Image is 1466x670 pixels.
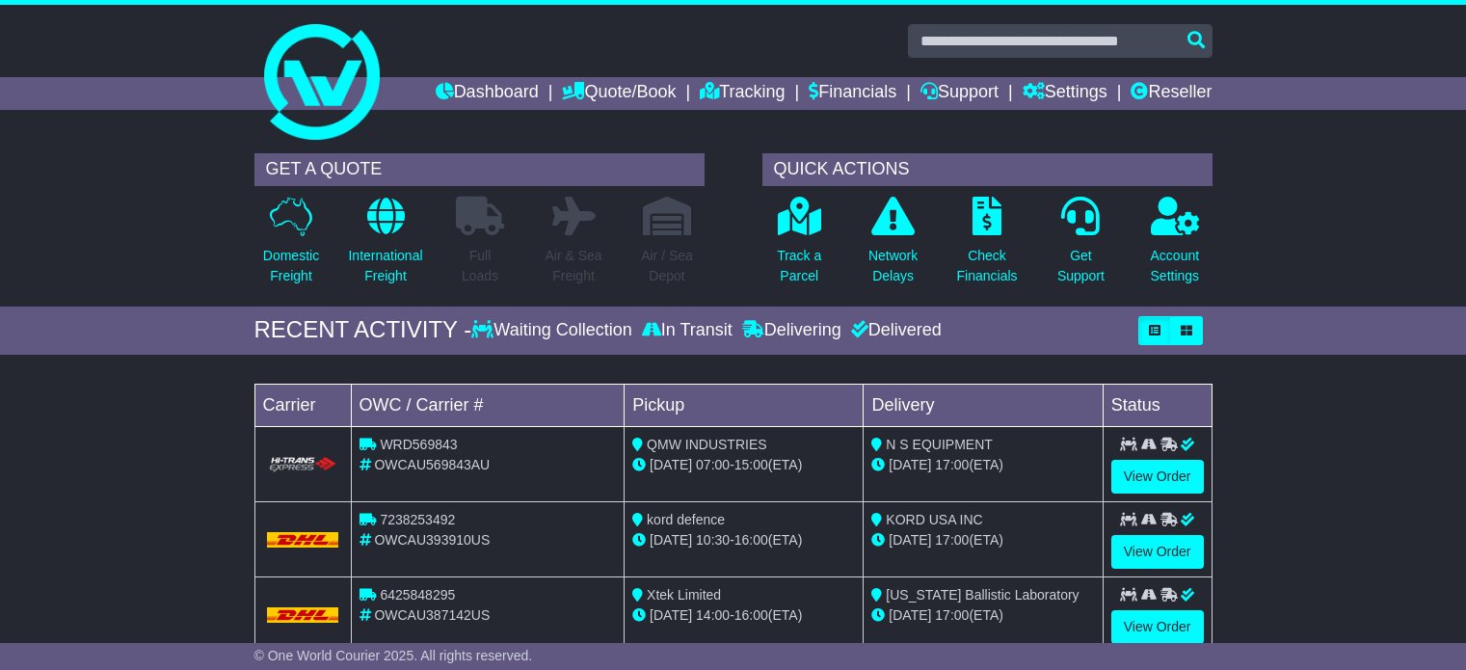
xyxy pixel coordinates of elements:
[647,587,721,603] span: Xtek Limited
[957,246,1018,286] p: Check Financials
[886,587,1079,603] span: [US_STATE] Ballistic Laboratory
[1056,196,1106,297] a: GetSupport
[1150,196,1201,297] a: AccountSettings
[650,457,692,472] span: [DATE]
[650,607,692,623] span: [DATE]
[935,532,969,548] span: 17:00
[647,437,766,452] span: QMW INDUSTRIES
[267,456,339,474] img: HiTrans.png
[696,532,730,548] span: 10:30
[562,77,676,110] a: Quote/Book
[935,457,969,472] span: 17:00
[762,153,1213,186] div: QUICK ACTIONS
[632,605,855,626] div: - (ETA)
[776,196,822,297] a: Track aParcel
[380,587,455,603] span: 6425848295
[347,196,423,297] a: InternationalFreight
[374,607,490,623] span: OWCAU387142US
[871,605,1094,626] div: (ETA)
[871,455,1094,475] div: (ETA)
[1131,77,1212,110] a: Reseller
[650,532,692,548] span: [DATE]
[625,384,864,426] td: Pickup
[889,607,931,623] span: [DATE]
[886,512,982,527] span: KORD USA INC
[700,77,785,110] a: Tracking
[696,457,730,472] span: 07:00
[632,455,855,475] div: - (ETA)
[889,457,931,472] span: [DATE]
[254,153,705,186] div: GET A QUOTE
[734,457,768,472] span: 15:00
[889,532,931,548] span: [DATE]
[734,532,768,548] span: 16:00
[1111,535,1204,569] a: View Order
[1111,610,1204,644] a: View Order
[456,246,504,286] p: Full Loads
[380,437,457,452] span: WRD569843
[348,246,422,286] p: International Freight
[867,196,919,297] a: NetworkDelays
[920,77,999,110] a: Support
[267,607,339,623] img: DHL.png
[777,246,821,286] p: Track a Parcel
[374,532,490,548] span: OWCAU393910US
[436,77,539,110] a: Dashboard
[545,246,601,286] p: Air & Sea Freight
[871,530,1094,550] div: (ETA)
[734,607,768,623] span: 16:00
[641,246,693,286] p: Air / Sea Depot
[254,316,472,344] div: RECENT ACTIVITY -
[1057,246,1105,286] p: Get Support
[864,384,1103,426] td: Delivery
[632,530,855,550] div: - (ETA)
[351,384,625,426] td: OWC / Carrier #
[846,320,942,341] div: Delivered
[1111,460,1204,494] a: View Order
[254,384,351,426] td: Carrier
[809,77,896,110] a: Financials
[956,196,1019,297] a: CheckFinancials
[696,607,730,623] span: 14:00
[254,648,533,663] span: © One World Courier 2025. All rights reserved.
[263,246,319,286] p: Domestic Freight
[637,320,737,341] div: In Transit
[935,607,969,623] span: 17:00
[267,532,339,548] img: DHL.png
[647,512,725,527] span: kord defence
[262,196,320,297] a: DomesticFreight
[1103,384,1212,426] td: Status
[374,457,490,472] span: OWCAU569843AU
[471,320,636,341] div: Waiting Collection
[1023,77,1107,110] a: Settings
[737,320,846,341] div: Delivering
[868,246,918,286] p: Network Delays
[886,437,992,452] span: N S EQUIPMENT
[1151,246,1200,286] p: Account Settings
[380,512,455,527] span: 7238253492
